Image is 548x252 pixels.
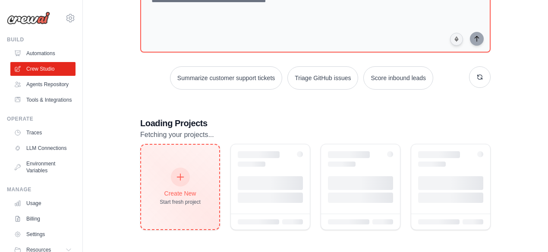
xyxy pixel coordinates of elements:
[140,117,491,129] h3: Loading Projects
[10,227,76,241] a: Settings
[170,66,282,90] button: Summarize customer support tickets
[10,157,76,177] a: Environment Variables
[10,78,76,91] a: Agents Repository
[287,66,358,90] button: Triage GitHub issues
[10,212,76,226] a: Billing
[160,189,201,198] div: Create New
[10,93,76,107] a: Tools & Integrations
[7,186,76,193] div: Manage
[469,66,491,88] button: Get new suggestions
[160,199,201,205] div: Start fresh project
[140,129,491,140] p: Fetching your projects...
[10,126,76,140] a: Traces
[10,47,76,60] a: Automations
[450,33,463,46] button: Click to speak your automation idea
[10,196,76,210] a: Usage
[10,62,76,76] a: Crew Studio
[7,36,76,43] div: Build
[7,12,50,25] img: Logo
[7,115,76,122] div: Operate
[10,141,76,155] a: LLM Connections
[363,66,433,90] button: Score inbound leads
